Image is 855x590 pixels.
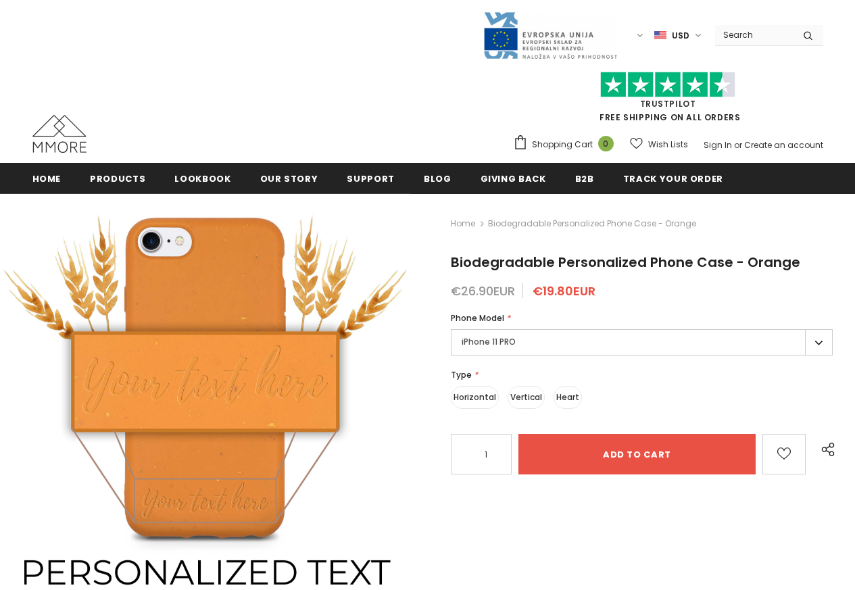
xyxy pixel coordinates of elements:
[32,163,62,193] a: Home
[640,98,696,109] a: Trustpilot
[260,172,318,185] span: Our Story
[734,139,742,151] span: or
[451,312,504,324] span: Phone Model
[533,282,595,299] span: €19.80EUR
[704,139,732,151] a: Sign In
[481,172,546,185] span: Giving back
[451,282,515,299] span: €26.90EUR
[488,216,696,232] span: Biodegradable Personalized Phone Case - Orange
[260,163,318,193] a: Our Story
[513,134,620,155] a: Shopping Cart 0
[513,78,823,123] span: FREE SHIPPING ON ALL ORDERS
[630,132,688,156] a: Wish Lists
[424,163,451,193] a: Blog
[648,138,688,151] span: Wish Lists
[575,172,594,185] span: B2B
[598,136,614,151] span: 0
[451,216,475,232] a: Home
[575,163,594,193] a: B2B
[554,386,582,409] label: Heart
[90,172,145,185] span: Products
[483,11,618,60] img: Javni Razpis
[481,163,546,193] a: Giving back
[600,72,735,98] img: Trust Pilot Stars
[483,29,618,41] a: Javni Razpis
[174,172,230,185] span: Lookbook
[451,386,499,409] label: Horizontal
[174,163,230,193] a: Lookbook
[508,386,545,409] label: Vertical
[451,253,800,272] span: Biodegradable Personalized Phone Case - Orange
[90,163,145,193] a: Products
[32,115,87,153] img: MMORE Cases
[518,434,756,474] input: Add to cart
[451,329,833,355] label: iPhone 11 PRO
[623,172,723,185] span: Track your order
[347,163,395,193] a: support
[347,172,395,185] span: support
[744,139,823,151] a: Create an account
[532,138,593,151] span: Shopping Cart
[32,172,62,185] span: Home
[715,25,793,45] input: Search Site
[623,163,723,193] a: Track your order
[451,369,472,380] span: Type
[654,30,666,41] img: USD
[672,29,689,43] span: USD
[424,172,451,185] span: Blog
